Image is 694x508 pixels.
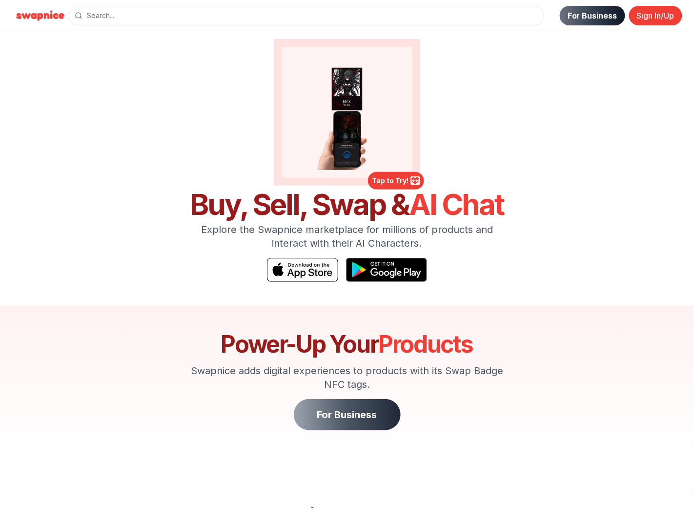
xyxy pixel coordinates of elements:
[183,223,511,250] p: Explore the Swapnice marketplace for millions of products and interact with their AI Characters.
[69,6,544,25] input: Search...
[346,258,427,282] img: Get it on Google Play
[409,187,504,222] span: AI Chat
[267,258,338,282] img: Download Swapnice on the App Store
[379,330,473,359] span: Products
[629,6,682,25] a: Sign In/Up
[183,364,511,391] p: Swapnice adds digital experiences to products with its Swap Badge NFC tags.
[12,8,69,23] img: Swapnice Logo
[183,190,511,219] h1: Buy, Sell, Swap &
[560,6,625,25] a: For Business
[294,399,401,430] a: For Business
[289,55,405,170] img: NFC Scan Demonstration
[183,333,511,356] h2: Power-Up Your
